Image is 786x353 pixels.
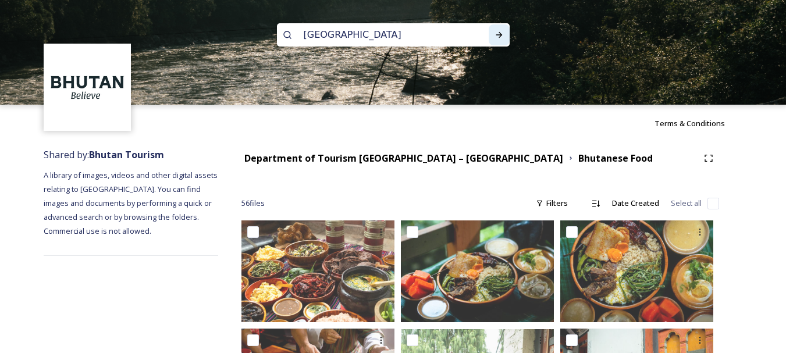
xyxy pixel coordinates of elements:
a: Terms & Conditions [655,116,742,130]
div: Date Created [606,192,665,215]
img: Mongar and Dametshi 110723 by Amp Sripimanwat-550.jpg [401,220,554,322]
strong: Bhutan Tourism [89,148,164,161]
span: A library of images, videos and other digital assets relating to [GEOGRAPHIC_DATA]. You can find ... [44,170,219,236]
input: Search [298,22,457,48]
span: Shared by: [44,148,164,161]
img: Mongar and Dametshi 110723 by Amp Sripimanwat-540.jpg [560,220,713,322]
div: Filters [530,192,574,215]
img: BT_Logo_BB_Lockup_CMYK_High%2520Res.jpg [45,45,130,130]
span: 56 file s [241,198,265,209]
span: Terms & Conditions [655,118,725,129]
strong: Department of Tourism [GEOGRAPHIC_DATA] – [GEOGRAPHIC_DATA] [244,152,563,165]
span: Select all [671,198,702,209]
img: Bumdeling 090723 by Amp Sripimanwat-130.jpg [241,220,394,322]
strong: Bhutanese Food [578,152,653,165]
